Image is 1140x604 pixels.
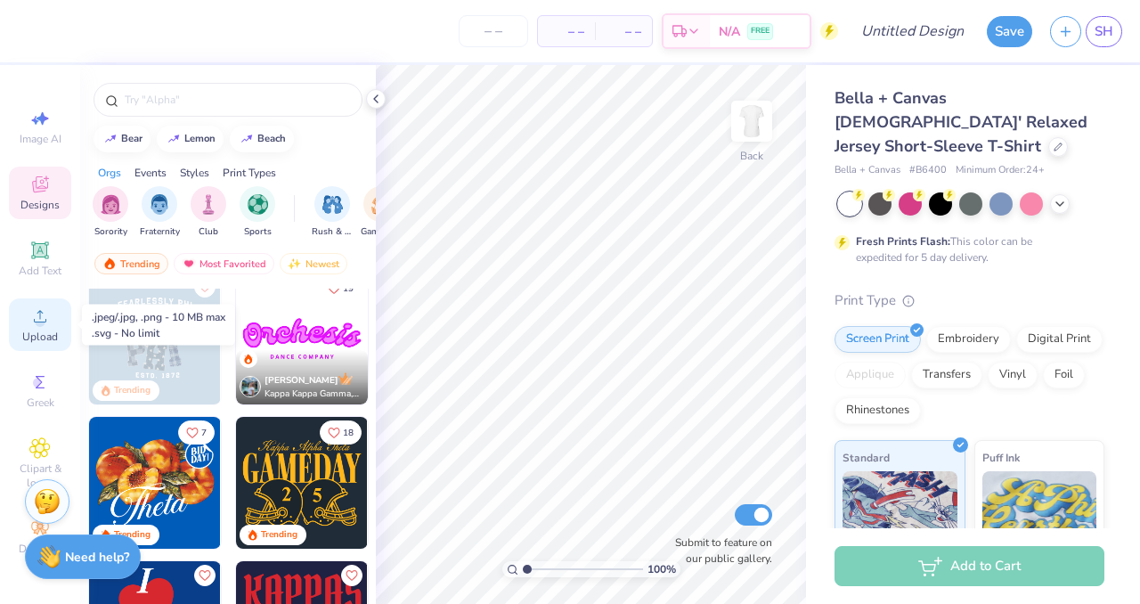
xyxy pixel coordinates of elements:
[150,194,169,215] img: Fraternity Image
[201,429,207,437] span: 7
[140,225,180,239] span: Fraternity
[98,165,121,181] div: Orgs
[178,420,215,445] button: Like
[341,565,362,586] button: Like
[236,273,368,404] img: e5c25cba-9be7-456f-8dc7-97e2284da968
[184,134,216,143] div: lemon
[102,257,117,270] img: trending.gif
[248,194,268,215] img: Sports Image
[909,163,947,178] span: # B6400
[240,134,254,144] img: trend_line.gif
[261,528,297,542] div: Trending
[199,194,218,215] img: Club Image
[114,528,151,542] div: Trending
[191,186,226,239] div: filter for Club
[22,330,58,344] span: Upload
[65,549,129,566] strong: Need help?
[27,396,54,410] span: Greek
[93,186,128,239] div: filter for Sorority
[987,16,1032,47] button: Save
[982,448,1020,467] span: Puff Ink
[134,165,167,181] div: Events
[740,148,763,164] div: Back
[549,22,584,41] span: – –
[988,362,1038,388] div: Vinyl
[280,253,347,274] div: Newest
[320,276,362,300] button: Like
[835,87,1087,157] span: Bella + Canvas [DEMOGRAPHIC_DATA]' Relaxed Jersey Short-Sleeve T-Shirt
[89,417,221,549] img: 8659caeb-cee5-4a4c-bd29-52ea2f761d42
[312,186,353,239] button: filter button
[312,186,353,239] div: filter for Rush & Bid
[847,13,978,49] input: Untitled Design
[240,186,275,239] button: filter button
[9,461,71,490] span: Clipart & logos
[343,284,354,293] span: 19
[459,15,528,47] input: – –
[288,257,302,270] img: Newest.gif
[1086,16,1122,47] a: SH
[114,384,151,397] div: Trending
[312,225,353,239] span: Rush & Bid
[182,257,196,270] img: most_fav.gif
[665,535,772,567] label: Submit to feature on our public gallery.
[835,290,1104,311] div: Print Type
[191,186,226,239] button: filter button
[371,194,392,215] img: Game Day Image
[199,225,218,239] span: Club
[320,420,362,445] button: Like
[103,134,118,144] img: trend_line.gif
[123,91,351,109] input: Try "Alpha"
[194,565,216,586] button: Like
[856,233,1075,265] div: This color can be expedited for 5 day delivery.
[92,325,225,341] div: .svg - No limit
[843,471,957,560] img: Standard
[843,448,890,467] span: Standard
[835,163,900,178] span: Bella + Canvas
[19,542,61,556] span: Decorate
[751,25,769,37] span: FREE
[338,371,353,386] img: topCreatorCrown.gif
[257,134,286,143] div: beach
[94,126,151,152] button: bear
[20,132,61,146] span: Image AI
[1043,362,1085,388] div: Foil
[719,22,740,41] span: N/A
[606,22,641,41] span: – –
[1016,326,1103,353] div: Digital Print
[157,126,224,152] button: lemon
[835,326,921,353] div: Screen Print
[361,186,402,239] button: filter button
[93,186,128,239] button: filter button
[94,253,168,274] div: Trending
[92,309,225,325] div: .jpeg/.jpg, .png - 10 MB max
[361,225,402,239] span: Game Day
[121,134,142,143] div: bear
[265,388,361,401] span: Kappa Kappa Gamma, [GEOGRAPHIC_DATA][US_STATE]
[230,126,294,152] button: beach
[343,429,354,437] span: 18
[367,273,499,404] img: 190a3832-2857-43c9-9a52-6d493f4406b1
[101,194,121,215] img: Sorority Image
[236,417,368,549] img: b8819b5f-dd70-42f8-b218-32dd770f7b03
[265,374,338,387] span: [PERSON_NAME]
[367,417,499,549] img: 2b704b5a-84f6-4980-8295-53d958423ff9
[19,264,61,278] span: Add Text
[856,234,950,249] strong: Fresh Prints Flash:
[982,471,1097,560] img: Puff Ink
[835,362,906,388] div: Applique
[174,253,274,274] div: Most Favorited
[140,186,180,239] div: filter for Fraternity
[180,165,209,181] div: Styles
[926,326,1011,353] div: Embroidery
[835,397,921,424] div: Rhinestones
[244,225,272,239] span: Sports
[734,103,769,139] img: Back
[140,186,180,239] button: filter button
[20,198,60,212] span: Designs
[167,134,181,144] img: trend_line.gif
[240,376,261,397] img: Avatar
[911,362,982,388] div: Transfers
[240,186,275,239] div: filter for Sports
[361,186,402,239] div: filter for Game Day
